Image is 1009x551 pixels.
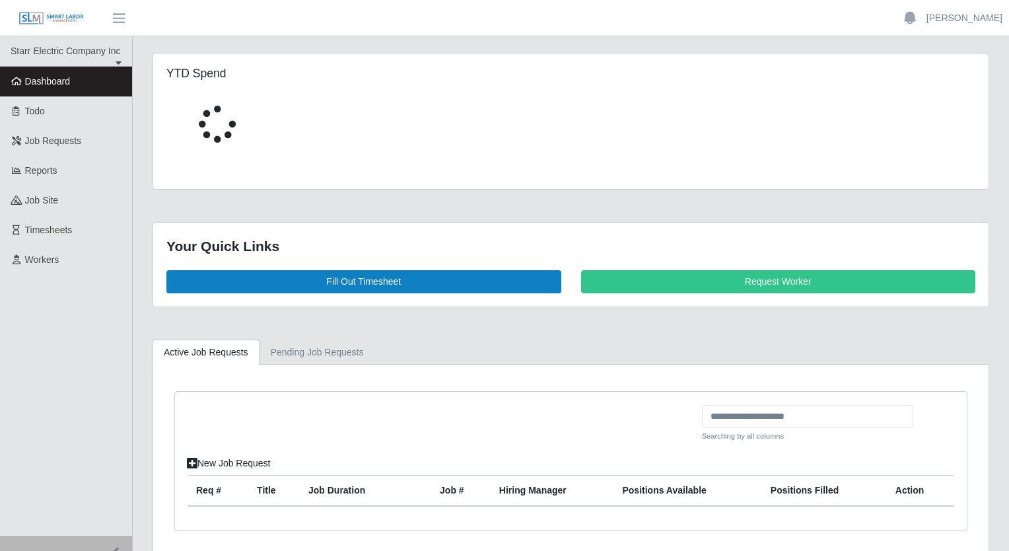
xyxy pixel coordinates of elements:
[491,476,615,507] th: Hiring Manager
[178,452,279,475] a: New Job Request
[25,106,45,116] span: Todo
[25,76,71,87] span: Dashboard
[763,476,887,507] th: Positions Filled
[887,476,954,507] th: Action
[614,476,762,507] th: Positions Available
[18,11,85,26] img: SLM Logo
[188,476,249,507] th: Req #
[260,340,375,365] a: Pending Job Requests
[249,476,300,507] th: Title
[25,195,59,205] span: job site
[300,476,409,507] th: Job Duration
[25,165,57,176] span: Reports
[432,476,491,507] th: Job #
[581,270,976,293] a: Request Worker
[166,236,975,257] div: Your Quick Links
[926,11,1002,25] a: [PERSON_NAME]
[25,225,73,235] span: Timesheets
[166,270,561,293] a: Fill Out Timesheet
[702,431,913,442] small: Searching by all columns
[25,135,82,146] span: Job Requests
[25,254,59,265] span: Workers
[153,340,260,365] a: Active Job Requests
[166,67,423,81] h5: YTD Spend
